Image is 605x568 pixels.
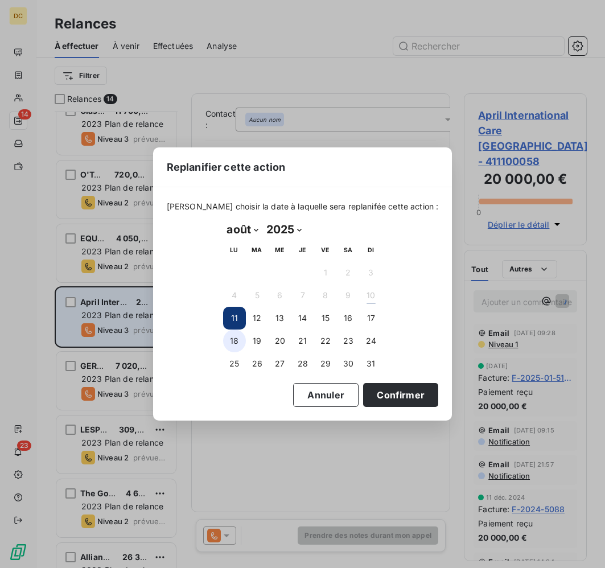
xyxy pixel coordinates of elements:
[269,352,291,375] button: 27
[246,330,269,352] button: 19
[337,307,360,330] button: 16
[360,238,382,261] th: dimanche
[269,307,291,330] button: 13
[269,238,291,261] th: mercredi
[291,284,314,307] button: 7
[363,383,438,407] button: Confirmer
[314,307,337,330] button: 15
[360,261,382,284] button: 3
[291,352,314,375] button: 28
[269,284,291,307] button: 6
[314,284,337,307] button: 8
[167,159,286,175] span: Replanifier cette action
[337,284,360,307] button: 9
[360,330,382,352] button: 24
[291,307,314,330] button: 14
[314,330,337,352] button: 22
[223,284,246,307] button: 4
[167,201,439,212] span: [PERSON_NAME] choisir la date à laquelle sera replanifée cette action :
[337,330,360,352] button: 23
[291,330,314,352] button: 21
[314,352,337,375] button: 29
[337,352,360,375] button: 30
[337,261,360,284] button: 2
[293,383,359,407] button: Annuler
[246,307,269,330] button: 12
[291,238,314,261] th: jeudi
[360,307,382,330] button: 17
[337,238,360,261] th: samedi
[246,284,269,307] button: 5
[246,238,269,261] th: mardi
[566,529,594,557] iframe: Intercom live chat
[360,352,382,375] button: 31
[223,352,246,375] button: 25
[223,307,246,330] button: 11
[269,330,291,352] button: 20
[314,261,337,284] button: 1
[223,238,246,261] th: lundi
[360,284,382,307] button: 10
[246,352,269,375] button: 26
[223,330,246,352] button: 18
[314,238,337,261] th: vendredi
